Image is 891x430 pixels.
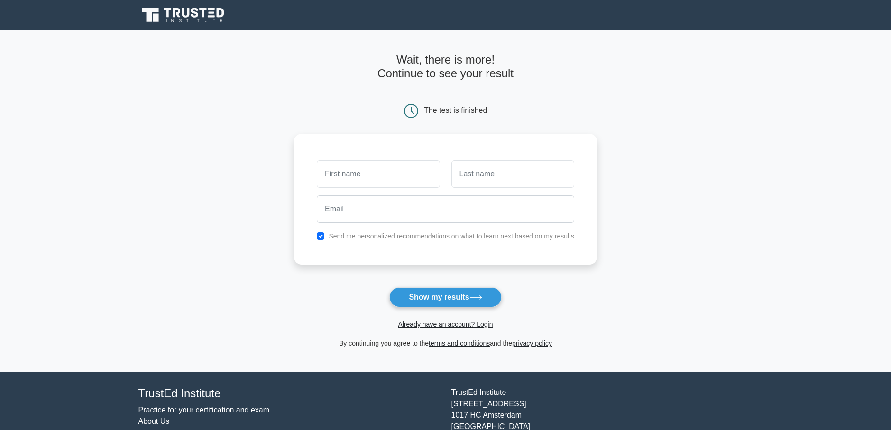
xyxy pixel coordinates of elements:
a: Practice for your certification and exam [138,406,270,414]
a: Already have an account? Login [398,320,493,328]
input: Email [317,195,574,223]
div: The test is finished [424,106,487,114]
input: First name [317,160,440,188]
a: privacy policy [512,339,552,347]
div: By continuing you agree to the and the [288,338,603,349]
label: Send me personalized recommendations on what to learn next based on my results [329,232,574,240]
input: Last name [451,160,574,188]
h4: TrustEd Institute [138,387,440,401]
h4: Wait, there is more! Continue to see your result [294,53,597,81]
button: Show my results [389,287,501,307]
a: About Us [138,417,170,425]
a: terms and conditions [429,339,490,347]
